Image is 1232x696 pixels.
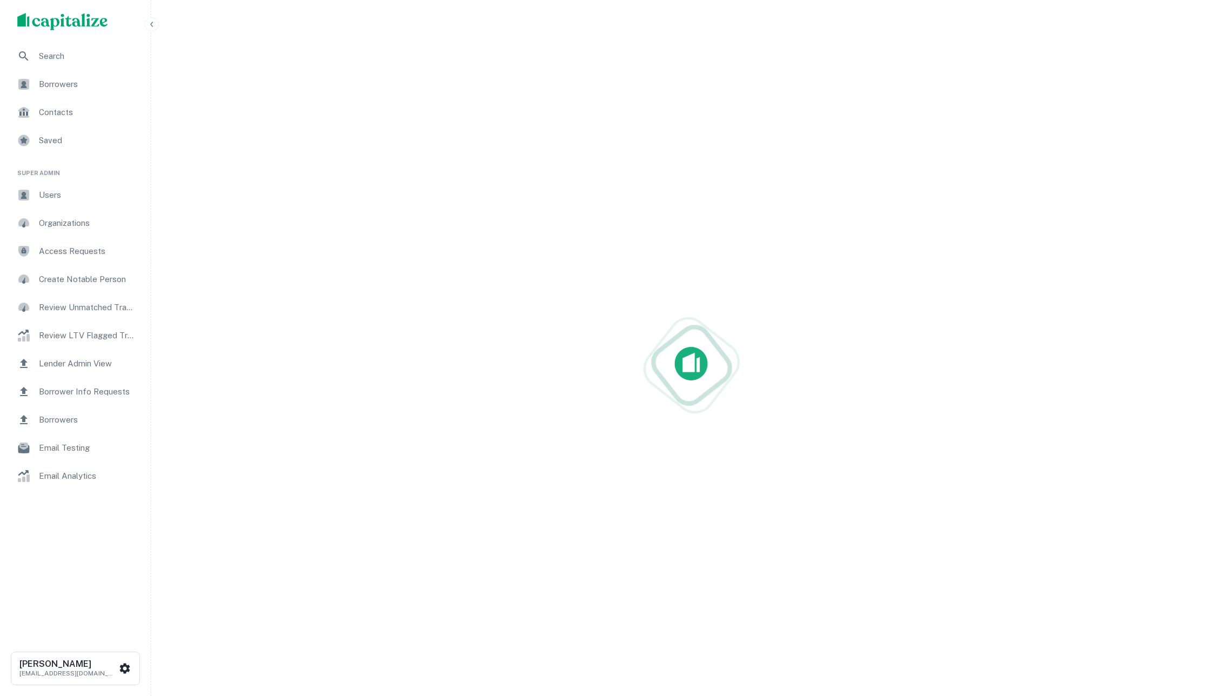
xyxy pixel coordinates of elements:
[9,295,142,320] a: Review Unmatched Transactions
[9,210,142,236] a: Organizations
[39,441,136,454] span: Email Testing
[17,13,108,30] img: capitalize-logo.png
[39,217,136,230] span: Organizations
[9,463,142,489] a: Email Analytics
[39,357,136,370] span: Lender Admin View
[39,78,136,91] span: Borrowers
[9,407,142,433] a: Borrowers
[9,182,142,208] a: Users
[9,351,142,377] a: Lender Admin View
[9,99,142,125] a: Contacts
[39,134,136,147] span: Saved
[19,660,117,668] h6: [PERSON_NAME]
[19,668,117,678] p: [EMAIL_ADDRESS][DOMAIN_NAME]
[1178,610,1232,661] iframe: Chat Widget
[39,189,136,202] span: Users
[9,71,142,97] a: Borrowers
[39,245,136,258] span: Access Requests
[9,435,142,461] a: Email Testing
[9,43,142,69] a: Search
[9,128,142,153] a: Saved
[9,156,142,182] li: Super Admin
[39,106,136,119] span: Contacts
[39,470,136,483] span: Email Analytics
[9,238,142,264] a: Access Requests
[9,266,142,292] a: Create Notable Person
[39,301,136,314] span: Review Unmatched Transactions
[9,323,142,349] a: Review LTV Flagged Transactions
[39,385,136,398] span: Borrower Info Requests
[39,413,136,426] span: Borrowers
[39,273,136,286] span: Create Notable Person
[11,652,140,685] button: [PERSON_NAME][EMAIL_ADDRESS][DOMAIN_NAME]
[9,379,142,405] a: Borrower Info Requests
[39,50,136,63] span: Search
[39,329,136,342] span: Review LTV Flagged Transactions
